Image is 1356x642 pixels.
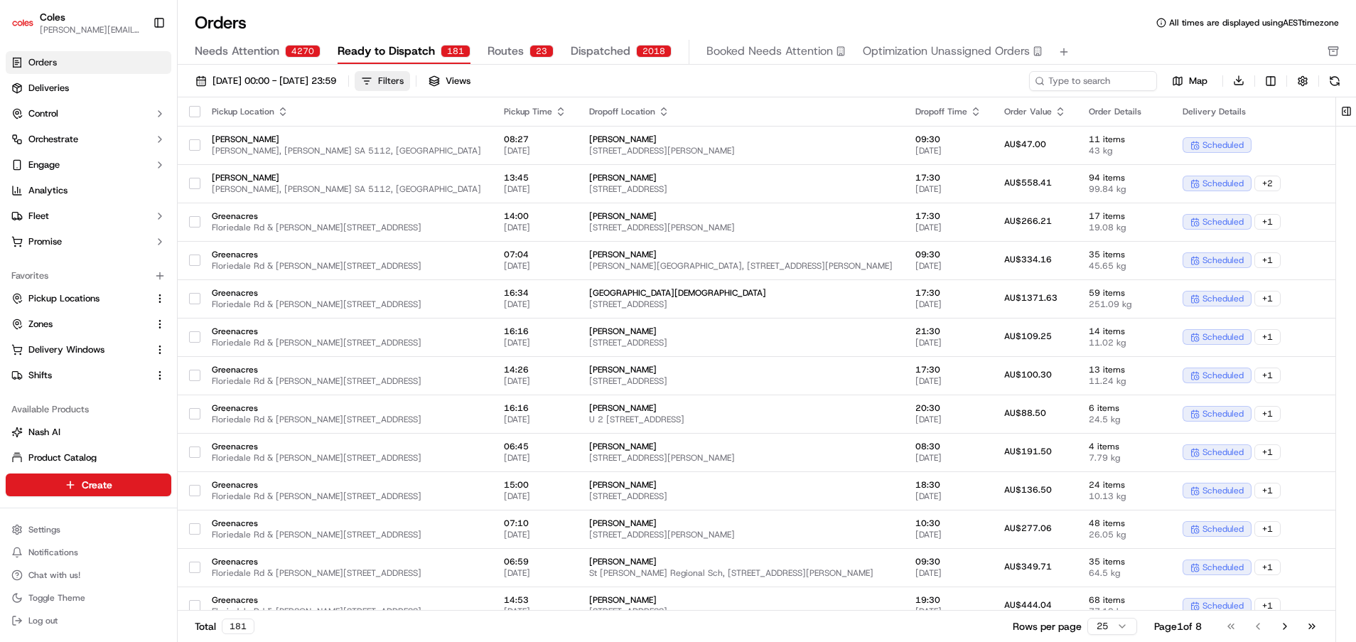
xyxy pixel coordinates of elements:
button: Product Catalog [6,446,171,469]
span: Greenacres [212,326,481,337]
span: Nash AI [28,426,60,439]
span: [DATE] [504,452,566,464]
span: Knowledge Base [28,206,109,220]
span: scheduled [1202,331,1244,343]
a: Analytics [6,179,171,202]
span: [STREET_ADDRESS][PERSON_NAME] [589,529,893,540]
span: [PERSON_NAME][GEOGRAPHIC_DATA], [STREET_ADDRESS][PERSON_NAME] [589,260,893,272]
span: Floriedale Rd & [PERSON_NAME][STREET_ADDRESS] [212,299,481,310]
span: 13 items [1089,364,1160,375]
div: + 1 [1254,329,1281,345]
span: 45.65 kg [1089,260,1160,272]
span: 10.13 kg [1089,491,1160,502]
span: 15:00 [504,479,566,491]
span: scheduled [1202,370,1244,381]
span: [DATE] [915,529,981,540]
span: 10:30 [915,518,981,529]
button: Control [6,102,171,125]
span: scheduled [1202,446,1244,458]
span: Floriedale Rd & [PERSON_NAME][STREET_ADDRESS] [212,375,481,387]
span: [STREET_ADDRESS] [589,299,893,310]
span: [DATE] [915,337,981,348]
div: 181 [441,45,470,58]
span: Control [28,107,58,120]
span: 13:45 [504,172,566,183]
span: AU$334.16 [1004,254,1052,265]
a: Deliveries [6,77,171,100]
span: [PERSON_NAME] [589,556,893,567]
button: Zones [6,313,171,336]
span: Greenacres [212,249,481,260]
span: 08:27 [504,134,566,145]
span: Floriedale Rd & [PERSON_NAME][STREET_ADDRESS] [212,337,481,348]
div: 📗 [14,208,26,219]
span: [DATE] [915,375,981,387]
h1: Orders [195,11,247,34]
span: Greenacres [212,210,481,222]
span: Pickup Locations [28,292,99,305]
span: [DATE] [504,337,566,348]
span: [DATE] [915,452,981,464]
span: [DATE] [915,491,981,502]
span: 19:30 [915,594,981,606]
div: + 1 [1254,406,1281,422]
span: 06:45 [504,441,566,452]
span: Deliveries [28,82,69,95]
button: Map [1163,73,1217,90]
div: + 1 [1254,483,1281,498]
span: 17:30 [915,172,981,183]
button: ColesColes[PERSON_NAME][EMAIL_ADDRESS][PERSON_NAME][DOMAIN_NAME] [6,6,147,40]
span: 17 items [1089,210,1160,222]
span: [STREET_ADDRESS] [589,491,893,502]
div: Page 1 of 8 [1154,619,1202,633]
span: Orders [28,56,57,69]
span: [PERSON_NAME] [589,326,893,337]
span: Chat with us! [28,569,80,581]
span: 16:34 [504,287,566,299]
span: [PERSON_NAME] [589,210,893,222]
div: Pickup Time [504,106,566,117]
span: [STREET_ADDRESS][PERSON_NAME] [589,222,893,233]
span: [DATE] [504,145,566,156]
span: 68 items [1089,594,1160,606]
span: 35 items [1089,556,1160,567]
span: Booked Needs Attention [706,43,833,60]
span: 14 items [1089,326,1160,337]
a: Delivery Windows [11,343,149,356]
span: [DATE] [915,260,981,272]
div: + 1 [1254,368,1281,383]
button: Engage [6,154,171,176]
span: Coles [40,10,65,24]
span: scheduled [1202,485,1244,496]
span: Log out [28,615,58,626]
span: 11.24 kg [1089,375,1160,387]
span: [DATE] [915,183,981,195]
span: Fleet [28,210,49,223]
span: U 2 [STREET_ADDRESS] [589,414,893,425]
p: Rows per page [1013,619,1082,633]
span: API Documentation [134,206,228,220]
button: Views [422,71,477,91]
span: [PERSON_NAME][EMAIL_ADDRESS][PERSON_NAME][DOMAIN_NAME] [40,24,141,36]
span: 26.05 kg [1089,529,1160,540]
span: 21:30 [915,326,981,337]
span: 64.5 kg [1089,567,1160,579]
span: AU$558.41 [1004,177,1052,188]
span: 11 items [1089,134,1160,145]
span: Settings [28,524,60,535]
span: scheduled [1202,216,1244,228]
span: scheduled [1202,255,1244,266]
span: Notifications [28,547,78,558]
span: [PERSON_NAME] [589,364,893,375]
span: [PERSON_NAME] [589,249,893,260]
a: Nash AI [11,426,166,439]
span: [STREET_ADDRESS][PERSON_NAME] [589,145,893,156]
span: All times are displayed using AEST timezone [1169,17,1339,28]
img: Nash [14,14,43,43]
div: Dropoff Location [589,106,893,117]
button: Delivery Windows [6,338,171,361]
span: Floriedale Rd & [PERSON_NAME][STREET_ADDRESS] [212,567,481,579]
div: + 1 [1254,252,1281,268]
span: Engage [28,159,60,171]
button: Refresh [1325,71,1345,91]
